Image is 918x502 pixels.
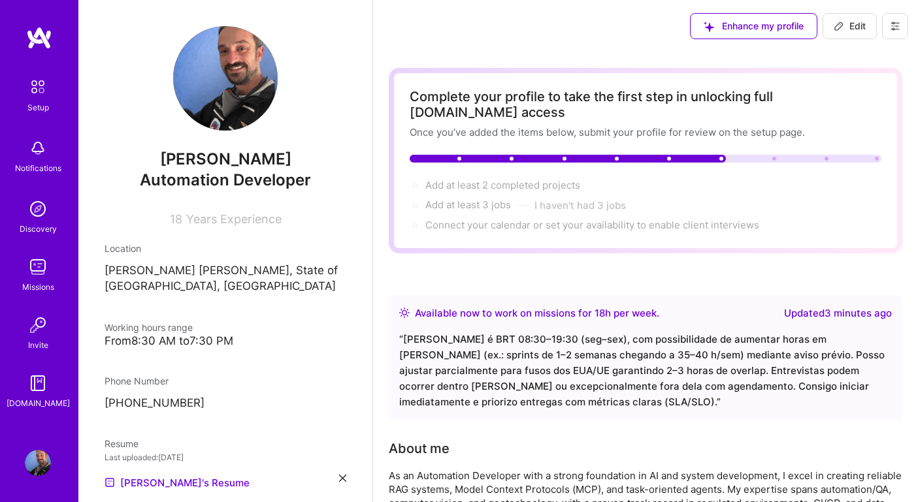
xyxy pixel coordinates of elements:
[534,198,626,212] button: I haven't had 3 jobs
[25,196,51,222] img: discovery
[105,438,139,449] span: Resume
[25,312,51,338] img: Invite
[22,280,54,294] div: Missions
[25,370,51,396] img: guide book
[834,20,866,33] span: Edit
[425,179,580,191] span: Add at least 2 completed projects
[823,13,877,39] button: Edit
[399,307,410,318] img: Availability
[399,332,892,410] div: “ [PERSON_NAME] é BRT 08:30–19:30 (seg–sex), com possibilidade de aumentar horas em [PERSON_NAME]...
[410,89,881,120] div: Complete your profile to take the first step in unlocking full [DOMAIN_NAME] access
[28,338,48,352] div: Invite
[105,242,346,255] div: Location
[105,450,346,464] div: Last uploaded: [DATE]
[170,212,182,226] span: 18
[105,149,346,169] span: [PERSON_NAME]
[415,306,659,321] div: Available now to work on missions for h per week .
[105,263,346,294] p: [PERSON_NAME] [PERSON_NAME], State of [GEOGRAPHIC_DATA], [GEOGRAPHIC_DATA]
[7,396,70,410] div: [DOMAIN_NAME]
[105,334,346,348] div: From 8:30 AM to 7:30 PM
[22,450,54,476] a: User Avatar
[25,254,51,280] img: teamwork
[410,125,881,139] div: Once you’ve added the items below, submit your profile for review on the setup page.
[105,477,115,488] img: Resume
[389,439,450,458] div: About me
[105,375,169,386] span: Phone Number
[784,306,892,321] div: Updated 3 minutes ago
[24,73,52,101] img: setup
[140,170,311,189] span: Automation Developer
[425,219,759,231] span: Connect your calendar or set your availability to enable client interviews
[339,475,346,482] i: icon Close
[425,198,511,211] span: Add at least 3 jobs
[27,101,49,114] div: Setup
[186,212,282,226] span: Years Experience
[25,450,51,476] img: User Avatar
[20,222,57,236] div: Discovery
[26,26,52,50] img: logo
[173,26,278,131] img: User Avatar
[105,396,346,411] p: [PHONE_NUMBER]
[105,475,250,490] a: [PERSON_NAME]'s Resume
[105,322,193,333] span: Working hours range
[25,135,51,161] img: bell
[15,161,61,175] div: Notifications
[595,307,605,319] span: 18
